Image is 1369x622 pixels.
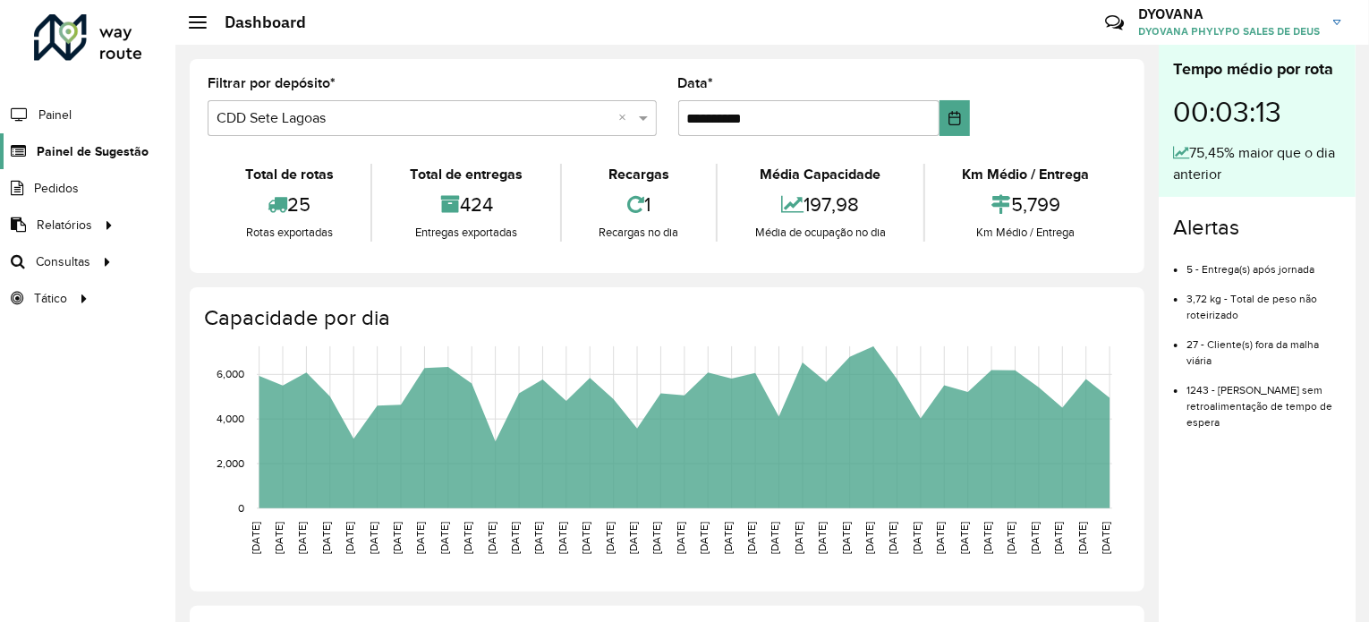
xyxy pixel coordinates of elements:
[566,224,711,242] div: Recargas no dia
[888,522,899,554] text: [DATE]
[533,522,545,554] text: [DATE]
[1095,4,1134,42] a: Contato Rápido
[816,522,828,554] text: [DATE]
[212,224,366,242] div: Rotas exportadas
[296,522,308,554] text: [DATE]
[863,522,875,554] text: [DATE]
[217,369,244,380] text: 6,000
[1186,369,1341,430] li: 1243 - [PERSON_NAME] sem retroalimentação de tempo de espera
[930,185,1122,224] div: 5,799
[1053,522,1065,554] text: [DATE]
[1186,277,1341,323] li: 3,72 kg - Total de peso não roteirizado
[250,522,261,554] text: [DATE]
[675,522,686,554] text: [DATE]
[36,252,90,271] span: Consultas
[1138,5,1320,22] h3: DYOVANA
[566,164,711,185] div: Recargas
[934,522,946,554] text: [DATE]
[208,72,336,94] label: Filtrar por depósito
[391,522,403,554] text: [DATE]
[377,164,555,185] div: Total de entregas
[566,185,711,224] div: 1
[462,522,473,554] text: [DATE]
[982,522,993,554] text: [DATE]
[930,224,1122,242] div: Km Médio / Entrega
[207,13,306,32] h2: Dashboard
[722,224,918,242] div: Média de ocupação no dia
[204,305,1127,331] h4: Capacidade por dia
[580,522,591,554] text: [DATE]
[34,179,79,198] span: Pedidos
[1186,248,1341,277] li: 5 - Entrega(s) após jornada
[212,185,366,224] div: 25
[958,522,970,554] text: [DATE]
[217,413,244,424] text: 4,000
[1173,142,1341,185] div: 75,45% maior que o dia anterior
[377,185,555,224] div: 424
[770,522,781,554] text: [DATE]
[1100,522,1111,554] text: [DATE]
[238,502,244,514] text: 0
[840,522,852,554] text: [DATE]
[438,522,450,554] text: [DATE]
[604,522,616,554] text: [DATE]
[415,522,427,554] text: [DATE]
[509,522,521,554] text: [DATE]
[722,164,918,185] div: Média Capacidade
[273,522,285,554] text: [DATE]
[1006,522,1017,554] text: [DATE]
[1173,81,1341,142] div: 00:03:13
[1076,522,1088,554] text: [DATE]
[34,289,67,308] span: Tático
[1029,522,1041,554] text: [DATE]
[37,216,92,234] span: Relatórios
[678,72,714,94] label: Data
[745,522,757,554] text: [DATE]
[651,522,663,554] text: [DATE]
[619,107,634,129] span: Clear all
[930,164,1122,185] div: Km Médio / Entrega
[217,457,244,469] text: 2,000
[320,522,332,554] text: [DATE]
[793,522,804,554] text: [DATE]
[344,522,355,554] text: [DATE]
[940,100,970,136] button: Choose Date
[212,164,366,185] div: Total de rotas
[1138,23,1320,39] span: DYOVANA PHYLYPO SALES DE DEUS
[557,522,568,554] text: [DATE]
[486,522,497,554] text: [DATE]
[722,522,734,554] text: [DATE]
[38,106,72,124] span: Painel
[1173,215,1341,241] h4: Alertas
[627,522,639,554] text: [DATE]
[37,142,149,161] span: Painel de Sugestão
[1173,57,1341,81] div: Tempo médio por rota
[368,522,379,554] text: [DATE]
[377,224,555,242] div: Entregas exportadas
[911,522,923,554] text: [DATE]
[1186,323,1341,369] li: 27 - Cliente(s) fora da malha viária
[698,522,710,554] text: [DATE]
[722,185,918,224] div: 197,98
